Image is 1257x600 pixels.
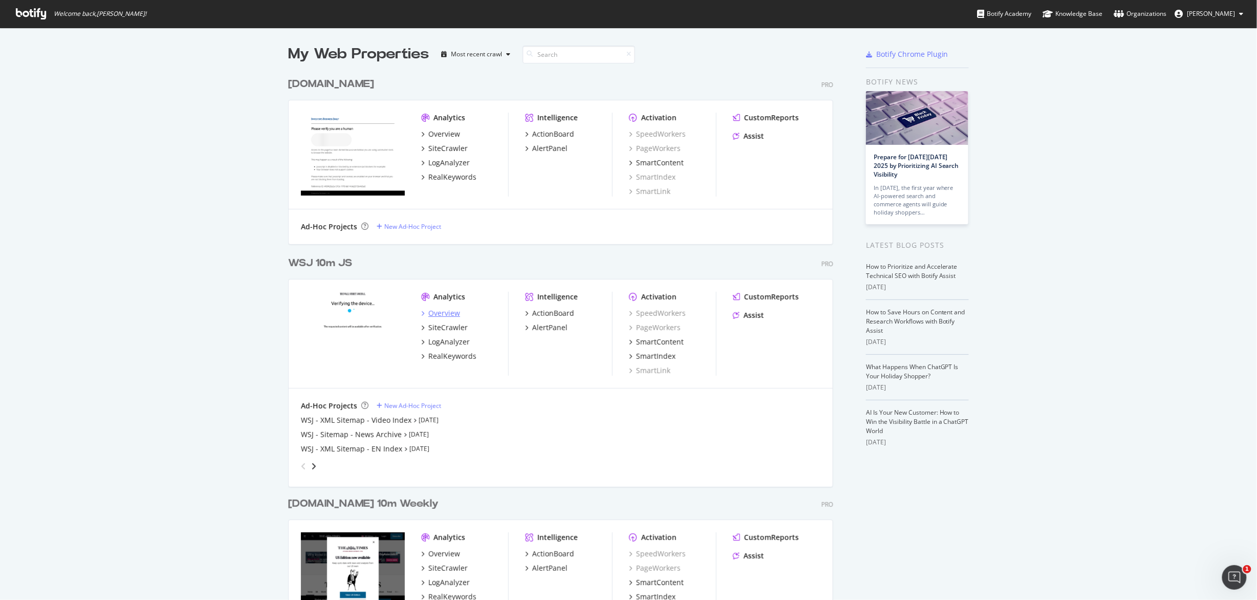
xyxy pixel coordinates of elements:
div: SmartIndex [629,172,676,182]
a: PageWorkers [629,323,681,333]
a: Overview [421,549,460,559]
a: WSJ - XML Sitemap - EN Index [301,444,402,454]
div: WSJ 10m JS [288,256,352,271]
input: Search [523,46,635,63]
div: LogAnalyzer [428,337,470,347]
div: Pro [821,260,833,268]
div: Assist [744,131,764,141]
div: angle-left [297,458,310,475]
img: Investor.com [301,113,405,196]
img: Prepare for Black Friday 2025 by Prioritizing AI Search Visibility [866,91,968,145]
a: PageWorkers [629,143,681,154]
div: CustomReports [744,532,799,543]
a: Overview [421,129,460,139]
a: [DATE] [409,430,429,439]
div: SmartContent [636,337,684,347]
a: AlertPanel [525,143,568,154]
div: Ad-Hoc Projects [301,401,357,411]
div: [DATE] [866,337,969,347]
a: SpeedWorkers [629,549,686,559]
div: Activation [641,532,677,543]
div: New Ad-Hoc Project [384,401,441,410]
a: Assist [733,310,764,320]
div: Botify news [866,76,969,88]
div: CustomReports [744,292,799,302]
div: Organizations [1114,9,1167,19]
div: Analytics [434,292,465,302]
a: ActionBoard [525,129,574,139]
div: [DOMAIN_NAME] 10m Weekly [288,497,439,511]
div: CustomReports [744,113,799,123]
a: Botify Chrome Plugin [866,49,948,59]
div: AlertPanel [532,143,568,154]
div: SmartLink [629,366,670,376]
span: 1 [1243,565,1251,573]
a: [DOMAIN_NAME] [288,77,378,92]
a: SpeedWorkers [629,308,686,318]
a: WSJ - Sitemap - News Archive [301,430,402,440]
a: PageWorkers [629,563,681,573]
div: Most recent crawl [451,51,502,57]
a: LogAnalyzer [421,158,470,168]
div: Ad-Hoc Projects [301,222,357,232]
a: RealKeywords [421,351,476,361]
div: SmartLink [629,186,670,197]
div: Intelligence [537,532,578,543]
a: SmartContent [629,577,684,588]
div: Pro [821,500,833,509]
div: Botify Academy [978,9,1032,19]
div: Activation [641,292,677,302]
div: SpeedWorkers [629,129,686,139]
div: Knowledge Base [1043,9,1103,19]
div: LogAnalyzer [428,158,470,168]
button: Most recent crawl [437,46,514,62]
div: ActionBoard [532,549,574,559]
a: AlertPanel [525,323,568,333]
a: CustomReports [733,532,799,543]
div: Overview [428,129,460,139]
div: SmartIndex [636,351,676,361]
iframe: Intercom live chat [1222,565,1247,590]
div: Analytics [434,113,465,123]
div: Pro [821,80,833,89]
div: LogAnalyzer [428,577,470,588]
a: SmartContent [629,337,684,347]
a: RealKeywords [421,172,476,182]
div: Analytics [434,532,465,543]
a: LogAnalyzer [421,577,470,588]
div: AlertPanel [532,323,568,333]
a: Assist [733,131,764,141]
div: Botify Chrome Plugin [876,49,948,59]
div: SmartContent [636,577,684,588]
a: ActionBoard [525,549,574,559]
div: Assist [744,551,764,561]
a: CustomReports [733,292,799,302]
a: LogAnalyzer [421,337,470,347]
div: RealKeywords [428,351,476,361]
div: Assist [744,310,764,320]
div: SmartContent [636,158,684,168]
span: Welcome back, [PERSON_NAME] ! [54,10,146,18]
a: SiteCrawler [421,323,468,333]
img: www.Wsj.com [301,292,405,375]
a: WSJ - XML Sitemap - Video Index [301,415,411,425]
a: SiteCrawler [421,143,468,154]
div: angle-right [310,461,317,472]
a: WSJ 10m JS [288,256,356,271]
div: Activation [641,113,677,123]
div: [DATE] [866,438,969,447]
a: AlertPanel [525,563,568,573]
div: New Ad-Hoc Project [384,222,441,231]
a: New Ad-Hoc Project [377,401,441,410]
a: How to Prioritize and Accelerate Technical SEO with Botify Assist [866,262,958,280]
div: [DATE] [866,283,969,292]
a: AI Is Your New Customer: How to Win the Visibility Battle in a ChatGPT World [866,408,969,435]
